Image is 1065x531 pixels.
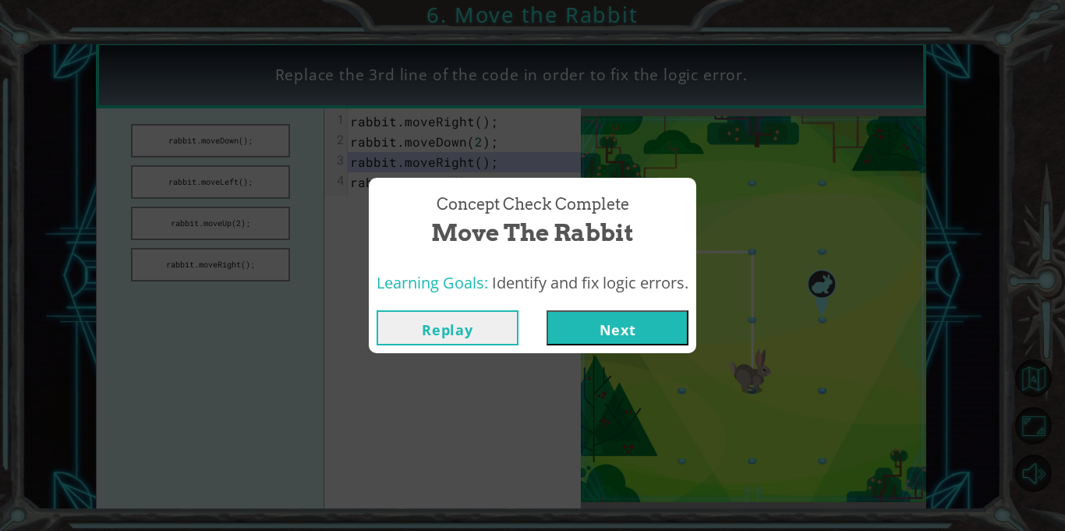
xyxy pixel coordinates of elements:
[377,272,488,293] span: Learning Goals:
[437,193,629,216] span: Concept Check Complete
[492,272,688,293] span: Identify and fix logic errors.
[377,310,518,345] button: Replay
[431,216,634,250] span: Move the Rabbit
[547,310,688,345] button: Next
